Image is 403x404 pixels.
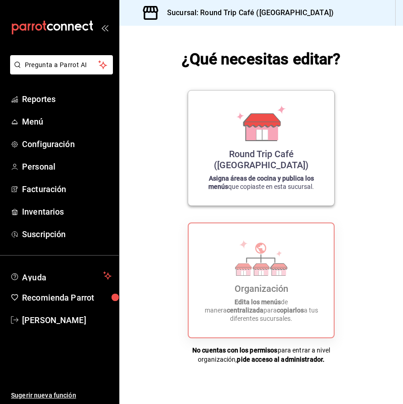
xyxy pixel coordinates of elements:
[208,175,314,190] strong: Asigna áreas de cocina y publica los menús
[22,270,100,281] span: Ayuda
[22,291,112,304] span: Recomienda Parrot
[182,48,341,70] h1: ¿Qué necesitas editar?
[277,307,304,314] strong: copiarlos
[22,228,112,240] span: Suscripción
[237,356,325,363] strong: pide acceso al administrador.
[22,314,112,326] span: [PERSON_NAME]
[22,115,112,128] span: Menú
[25,60,99,70] span: Pregunta a Parrot AI
[6,67,113,76] a: Pregunta a Parrot AI
[192,347,278,354] strong: No cuentas con los permisos
[235,283,288,294] div: Organización
[22,205,112,218] span: Inventarios
[199,148,323,171] div: Round Trip Café ([GEOGRAPHIC_DATA])
[188,346,335,364] div: para entrar a nivel organización,
[160,7,334,18] h3: Sucursal: Round Trip Café ([GEOGRAPHIC_DATA])
[22,138,112,150] span: Configuración
[22,183,112,195] span: Facturación
[11,391,112,400] span: Sugerir nueva función
[200,298,323,323] p: de manera para a tus diferentes sucursales.
[22,93,112,105] span: Reportes
[235,298,281,306] strong: Edita los menús
[10,55,113,74] button: Pregunta a Parrot AI
[227,307,263,314] strong: centralizada
[101,24,108,31] button: open_drawer_menu
[22,160,112,173] span: Personal
[199,174,323,191] p: que copiaste en esta sucursal.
